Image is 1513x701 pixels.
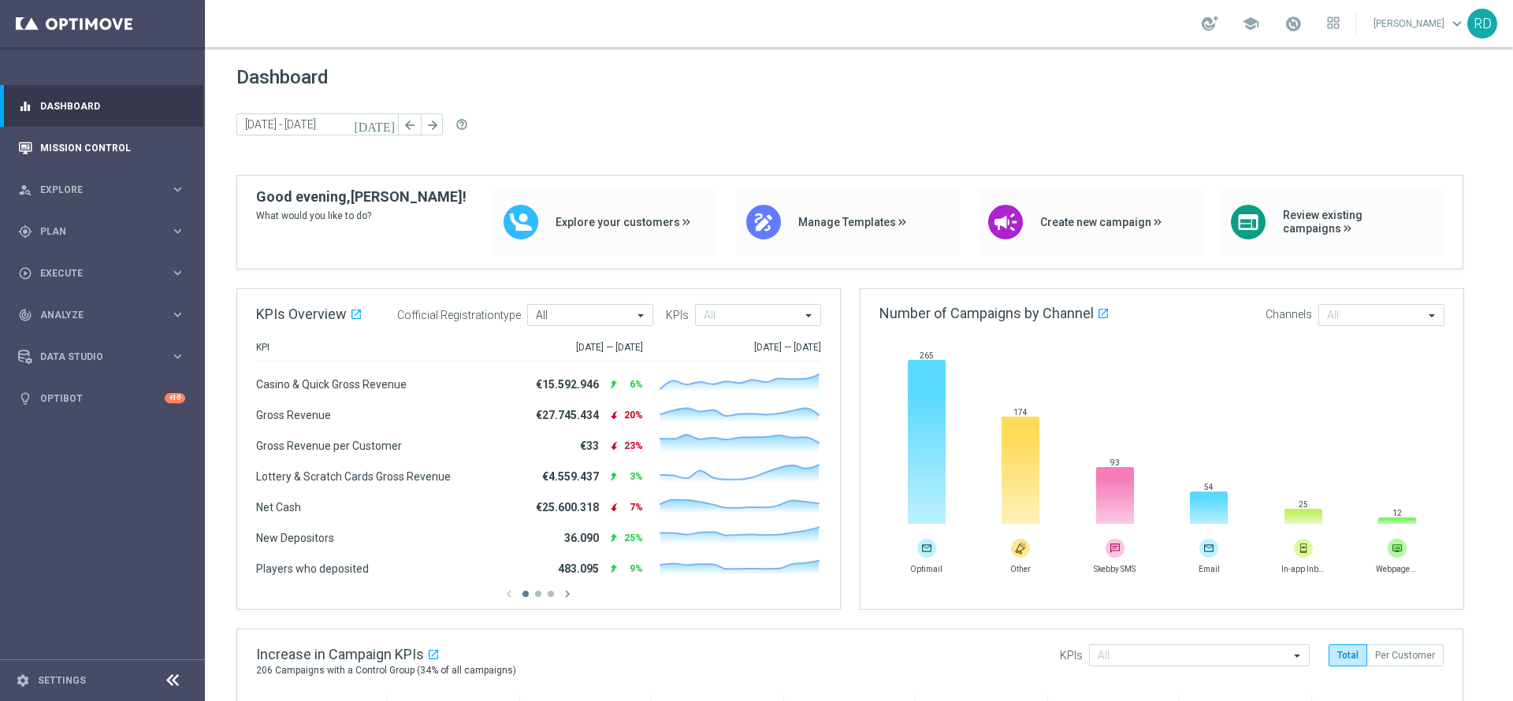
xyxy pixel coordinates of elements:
a: Mission Control [40,127,185,169]
i: keyboard_arrow_right [170,265,185,280]
button: person_search Explore keyboard_arrow_right [17,184,186,196]
div: Execute [18,266,170,280]
div: RD [1467,9,1497,39]
div: Analyze [18,308,170,322]
div: Optibot [18,377,185,419]
span: school [1242,15,1259,32]
i: settings [16,673,30,688]
i: play_circle_outline [18,266,32,280]
button: equalizer Dashboard [17,100,186,113]
i: person_search [18,183,32,197]
div: +10 [165,393,185,403]
button: Data Studio keyboard_arrow_right [17,350,186,363]
span: Explore [40,185,170,195]
span: Execute [40,269,170,278]
i: gps_fixed [18,224,32,239]
a: Dashboard [40,85,185,127]
button: lightbulb Optibot +10 [17,392,186,405]
button: play_circle_outline Execute keyboard_arrow_right [17,267,186,280]
span: keyboard_arrow_down [1448,15,1466,32]
div: Explore [18,183,170,197]
i: track_changes [18,308,32,322]
a: Settings [38,676,86,685]
span: Analyze [40,310,170,320]
button: track_changes Analyze keyboard_arrow_right [17,309,186,321]
div: Mission Control [18,127,185,169]
div: Data Studio [18,350,170,364]
button: Mission Control [17,142,186,154]
button: gps_fixed Plan keyboard_arrow_right [17,225,186,238]
a: [PERSON_NAME]keyboard_arrow_down [1372,12,1467,35]
i: keyboard_arrow_right [170,224,185,239]
i: keyboard_arrow_right [170,182,185,197]
i: keyboard_arrow_right [170,307,185,322]
div: Dashboard [18,85,185,127]
i: equalizer [18,99,32,113]
span: Data Studio [40,352,170,362]
span: Plan [40,227,170,236]
i: lightbulb [18,391,32,406]
a: Optibot [40,377,165,419]
div: Plan [18,224,170,239]
i: keyboard_arrow_right [170,349,185,364]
